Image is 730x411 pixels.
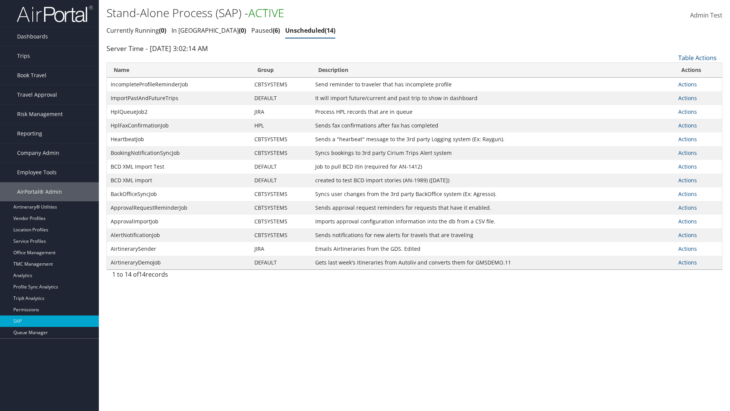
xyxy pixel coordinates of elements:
td: Job to pull BCD itin (required for AN-1412) [311,160,675,174]
img: airportal-logo.png [17,5,93,23]
td: ImportPastAndFutureTrips [107,91,251,105]
a: Table Actions [678,54,717,62]
span: Trips [17,46,30,65]
span: Employee Tools [17,163,57,182]
span: 0 [239,26,246,35]
span: ACTIVE [248,5,284,21]
a: Actions [678,81,697,88]
td: Syncs user changes from the 3rd party BackOffice system (Ex: Agresso). [311,187,675,201]
td: created to test BCD import stories (AN-1989) ([DATE]) [311,174,675,187]
span: 6 [273,26,280,35]
th: Name: activate to sort column ascending [107,63,251,78]
td: ApprovalImportJob [107,215,251,228]
a: Unscheduled14 [285,26,335,35]
td: Gets last week's itineraries from Autoliv and converts them for GMSDEMO.11 [311,256,675,269]
td: CBTSYSTEMS [251,228,311,242]
td: DEFAULT [251,160,311,174]
td: Imports approval configuration information into the db from a CSV file. [311,215,675,228]
td: DEFAULT [251,174,311,187]
td: BackOfficeSyncJob [107,187,251,201]
span: Admin Test [690,11,722,19]
span: Dashboards [17,27,48,46]
div: 1 to 14 of records [112,270,255,283]
td: BookingNotificationSyncJob [107,146,251,160]
a: Actions [678,135,697,143]
th: Actions [674,63,722,78]
a: Actions [678,245,697,252]
td: CBTSYSTEMS [251,187,311,201]
a: Actions [678,204,697,211]
td: IncompleteProfileReminderJob [107,78,251,91]
h1: Stand-Alone Process (SAP) - [106,5,517,21]
td: CBTSYSTEMS [251,78,311,91]
td: CBTSYSTEMS [251,146,311,160]
div: Server Time - [DATE] 3:02:14 AM [106,43,722,53]
a: Actions [678,190,697,198]
a: Admin Test [690,4,722,27]
span: 0 [159,26,166,35]
span: 14 [325,26,335,35]
td: Emails Airtineraries from the GDS. Edited [311,242,675,256]
span: 14 [139,270,146,279]
td: AirtinerarySender [107,242,251,256]
td: BCD XML import [107,174,251,187]
td: Process HPL records that are in queue [311,105,675,119]
td: DEFAULT [251,256,311,269]
td: Sends fax confirmations after fax has completed [311,119,675,132]
a: Actions [678,122,697,129]
a: Actions [678,94,697,102]
td: Sends approval request reminders for requests that have it enabled. [311,201,675,215]
td: HplFaxConfirmationJob [107,119,251,132]
a: Actions [678,149,697,156]
a: Actions [678,163,697,170]
td: JIRA [251,105,311,119]
td: Syncs bookings to 3rd party Cirium Trips Alert system [311,146,675,160]
a: Currently Running0 [106,26,166,35]
td: HplQueueJob2 [107,105,251,119]
th: Group: activate to sort column ascending [251,63,311,78]
td: JIRA [251,242,311,256]
a: Actions [678,177,697,184]
td: BCD XML Import Test [107,160,251,174]
td: CBTSYSTEMS [251,132,311,146]
span: Reporting [17,124,42,143]
td: CBTSYSTEMS [251,201,311,215]
a: Actions [678,231,697,239]
a: Actions [678,259,697,266]
span: Book Travel [17,66,46,85]
a: In [GEOGRAPHIC_DATA]0 [171,26,246,35]
td: It will import future/current and past trip to show in dashboard [311,91,675,105]
span: Risk Management [17,105,63,124]
td: Sends notifications for new alerts for travels that are traveling [311,228,675,242]
span: Company Admin [17,143,59,162]
td: HeartbeatJob [107,132,251,146]
td: AlertNotificationJob [107,228,251,242]
td: HPL [251,119,311,132]
td: Send reminder to traveler that has incomplete profile [311,78,675,91]
td: CBTSYSTEMS [251,215,311,228]
td: DEFAULT [251,91,311,105]
a: Paused6 [251,26,280,35]
a: Actions [678,218,697,225]
span: AirPortal® Admin [17,182,62,201]
td: ApprovalRequestReminderJob [107,201,251,215]
td: AirtineraryDemoJob [107,256,251,269]
a: Actions [678,108,697,115]
span: Travel Approval [17,85,57,104]
td: Sends a "hearbeat" message to the 3rd party Logging system (Ex: Raygun). [311,132,675,146]
th: Description [311,63,675,78]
